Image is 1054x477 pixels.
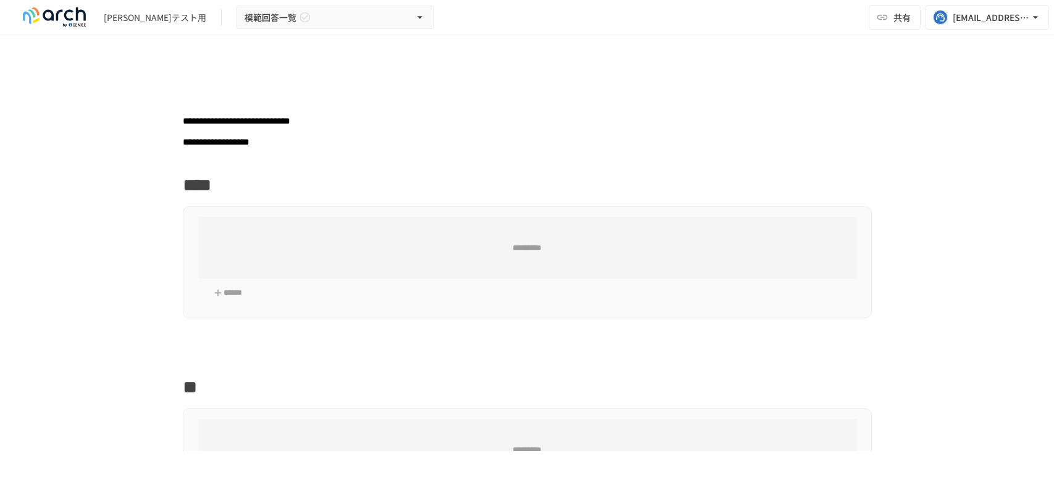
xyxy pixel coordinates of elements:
[926,5,1049,30] button: [EMAIL_ADDRESS][DOMAIN_NAME]
[869,5,921,30] button: 共有
[953,10,1029,25] div: [EMAIL_ADDRESS][DOMAIN_NAME]
[236,6,434,30] button: 模範回答一覧
[893,11,911,24] span: 共有
[245,10,296,25] span: 模範回答一覧
[15,7,94,27] img: logo-default@2x-9cf2c760.svg
[104,11,206,24] div: [PERSON_NAME]テスト用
